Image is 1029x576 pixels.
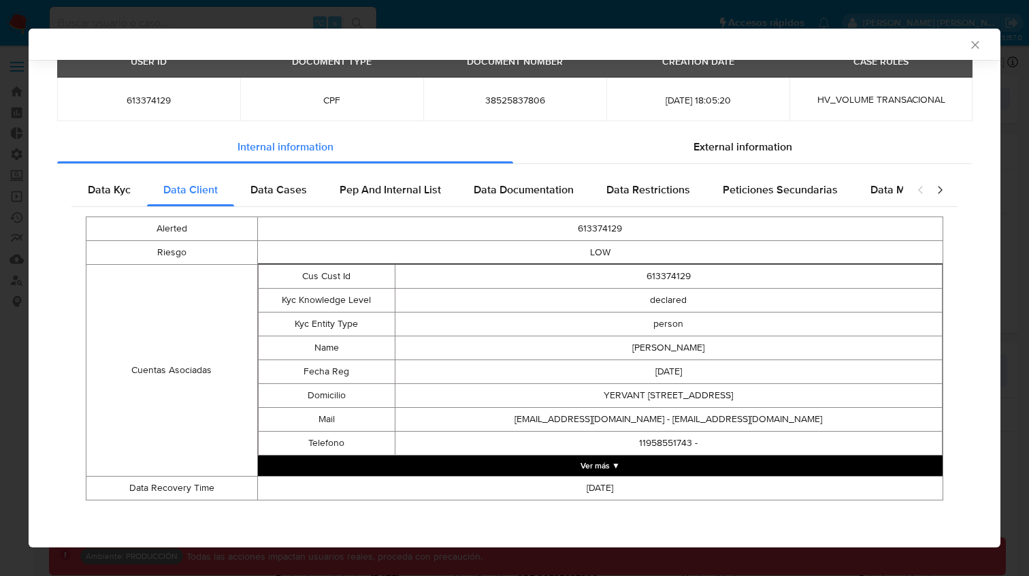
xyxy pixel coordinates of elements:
[340,182,441,197] span: Pep And Internal List
[395,407,942,431] td: [EMAIL_ADDRESS][DOMAIN_NAME] - [EMAIL_ADDRESS][DOMAIN_NAME]
[693,139,792,155] span: External information
[723,182,838,197] span: Peticiones Secundarias
[395,431,942,455] td: 11958551743 -
[71,174,903,206] div: Detailed internal info
[258,455,943,476] button: Expand array
[623,94,773,106] span: [DATE] 18:05:20
[258,264,395,288] td: Cus Cust Id
[440,94,590,106] span: 38525837806
[258,312,395,336] td: Kyc Entity Type
[395,288,942,312] td: declared
[86,476,258,500] td: Data Recovery Time
[284,50,380,73] div: DOCUMENT TYPE
[258,336,395,359] td: Name
[257,476,943,500] td: [DATE]
[258,288,395,312] td: Kyc Knowledge Level
[258,359,395,383] td: Fecha Reg
[163,182,218,197] span: Data Client
[395,312,942,336] td: person
[817,93,945,106] span: HV_VOLUME TRANSACIONAL
[395,336,942,359] td: [PERSON_NAME]
[57,131,972,163] div: Detailed info
[86,240,258,264] td: Riesgo
[73,94,224,106] span: 613374129
[122,50,175,73] div: USER ID
[258,407,395,431] td: Mail
[250,182,307,197] span: Data Cases
[86,264,258,476] td: Cuentas Asociadas
[845,50,917,73] div: CASE RULES
[257,240,943,264] td: LOW
[88,182,131,197] span: Data Kyc
[238,139,333,155] span: Internal information
[258,383,395,407] td: Domicilio
[870,182,936,197] span: Data Minority
[395,383,942,407] td: YERVANT [STREET_ADDRESS]
[606,182,690,197] span: Data Restrictions
[29,29,1000,547] div: closure-recommendation-modal
[395,264,942,288] td: 613374129
[86,217,258,240] td: Alerted
[474,182,574,197] span: Data Documentation
[257,217,943,240] td: 613374129
[258,431,395,455] td: Telefono
[459,50,571,73] div: DOCUMENT NUMBER
[654,50,742,73] div: CREATION DATE
[257,94,407,106] span: CPF
[395,359,942,383] td: [DATE]
[968,38,981,50] button: Cerrar ventana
